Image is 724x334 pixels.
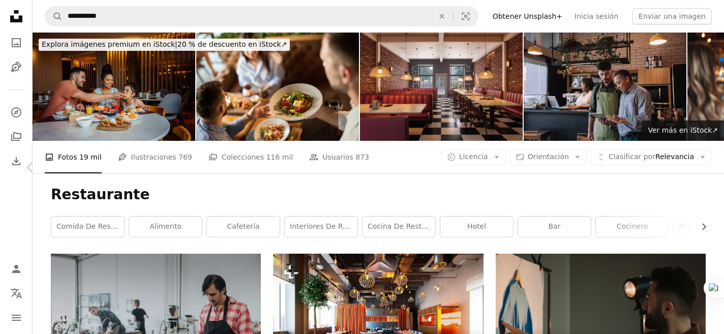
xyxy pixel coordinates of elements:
[208,141,293,173] a: Colecciones 116 mil
[441,149,506,165] button: Licencia
[454,7,478,26] button: Búsqueda visual
[6,308,26,328] button: Menú
[591,149,712,165] button: Clasificar porRelevancia
[285,217,357,237] a: interiores de restaurante
[6,102,26,123] a: Explorar
[632,8,712,24] button: Enviar una imagen
[528,153,569,161] span: Orientación
[609,152,694,162] span: Relevancia
[431,7,453,26] button: Borrar
[609,153,655,161] span: Clasificar por
[568,8,624,24] a: Inicia sesión
[360,33,523,141] img: Interior de la cafetería con asientos rojos, mesas de mármol, luces colgantes y paredes de ladrillo
[33,33,296,57] a: Explora imágenes premium en iStock|20 % de descuento en iStock↗
[129,217,202,237] a: alimento
[355,151,369,163] span: 873
[648,126,718,134] span: Ver más en iStock ↗
[6,33,26,53] a: Fotos
[596,217,669,237] a: cocinero
[207,217,280,237] a: cafetería
[266,151,293,163] span: 116 mil
[309,141,369,173] a: Usuarios 873
[178,151,192,163] span: 769
[51,319,261,328] a: Gente en la cocina
[524,33,686,141] img: Coffee shop owner talking to employee
[6,283,26,303] button: Idioma
[51,186,706,204] h1: Restaurante
[196,33,359,141] img: Primer plano de un hombre irreconocible sirviendo comida a un grupo de amigos durante el almuerzo...
[440,217,513,237] a: hotel
[118,141,192,173] a: Ilustraciones 769
[6,259,26,279] a: Iniciar sesión / Registrarse
[33,33,195,141] img: Family having breakfast in hotel
[642,120,724,141] a: Ver más en iStock↗
[45,7,63,26] button: Buscar en Unsplash
[695,217,706,237] button: desplazar lista a la derecha
[42,40,287,48] span: 20 % de descuento en iStock ↗
[45,6,478,26] form: Encuentra imágenes en todo el sitio
[487,8,568,24] a: Obtener Unsplash+
[510,149,587,165] button: Orientación
[51,217,124,237] a: comida de restaurante
[663,118,724,216] a: Siguiente
[42,40,177,48] span: Explora imágenes premium en iStock |
[518,217,591,237] a: bar
[363,217,435,237] a: cocina de restaurante
[459,153,488,161] span: Licencia
[273,318,483,327] a: Renderizado 3D del interior de un restaurante de lujo
[6,57,26,77] a: Ilustraciones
